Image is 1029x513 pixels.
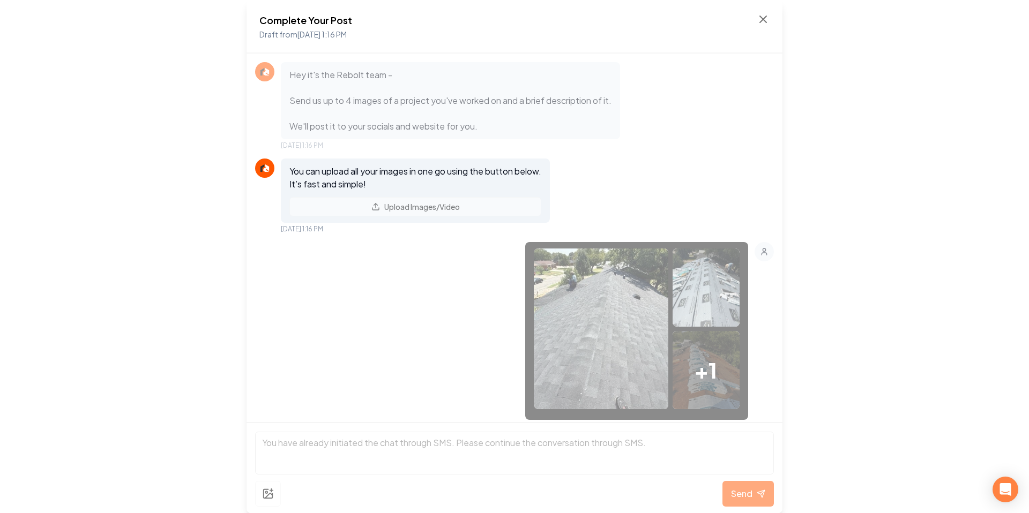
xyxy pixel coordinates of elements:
[289,69,612,133] p: Hey it's the Rebolt team - Send us up to 4 images of a project you've worked on and a brief descr...
[534,248,668,409] img: uploaded image
[281,225,323,233] span: [DATE] 1:16 PM
[258,162,271,175] img: Rebolt Logo
[673,248,740,356] img: uploaded image
[281,141,323,150] span: [DATE] 1:16 PM
[695,354,717,386] span: + 1
[993,477,1018,502] div: Open Intercom Messenger
[289,165,541,191] p: You can upload all your images in one go using the button below. It’s fast and simple!
[259,29,347,39] span: Draft from [DATE] 1:16 PM
[259,13,352,28] h2: Complete Your Post
[258,65,271,78] img: Rebolt Logo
